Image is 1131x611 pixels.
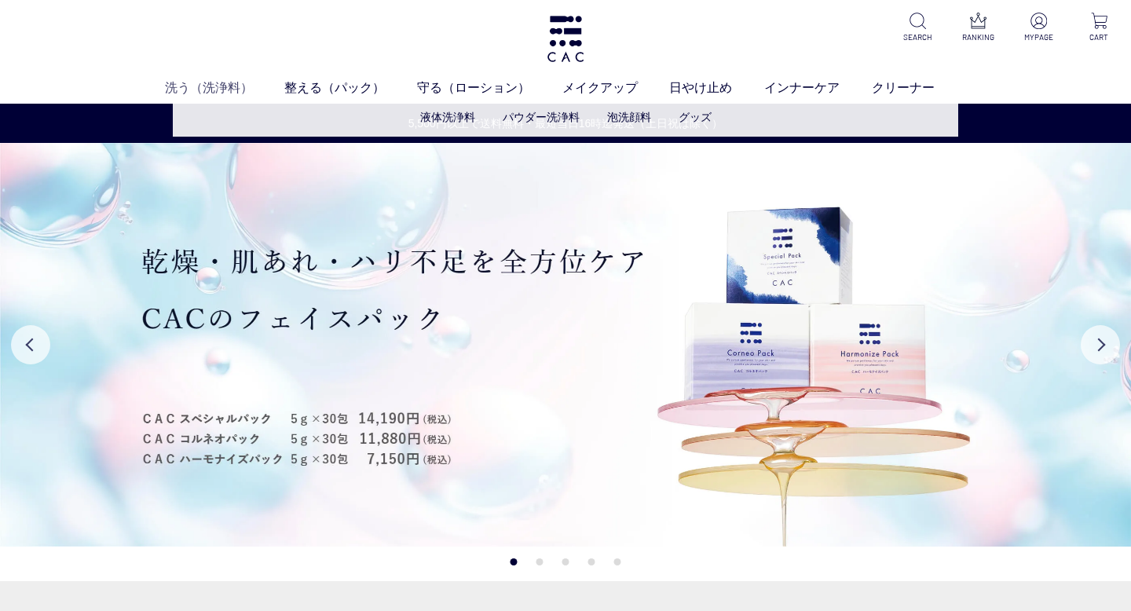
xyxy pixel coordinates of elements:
button: 4 of 5 [588,558,595,565]
p: SEARCH [899,31,937,43]
a: 守る（ローション） [417,78,562,97]
a: 整える（パック） [284,78,417,97]
a: 5,500円以上で送料無料・最短当日16時迄発送（土日祝は除く） [1,115,1130,132]
a: 洗う（洗浄料） [165,78,285,97]
a: メイクアップ [562,78,670,97]
a: グッズ [679,111,712,123]
a: 液体洗浄料 [420,111,475,123]
button: 3 of 5 [562,558,569,565]
button: 1 of 5 [511,558,518,565]
p: MYPAGE [1019,31,1058,43]
a: 日やけ止め [669,78,764,97]
button: 2 of 5 [536,558,544,565]
p: RANKING [959,31,997,43]
a: インナーケア [764,78,872,97]
p: CART [1080,31,1118,43]
button: Next [1081,325,1120,364]
button: 5 of 5 [614,558,621,565]
button: Previous [11,325,50,364]
a: パウダー洗浄料 [503,111,580,123]
a: RANKING [959,13,997,43]
a: クリーナー [872,78,967,97]
a: MYPAGE [1019,13,1058,43]
a: SEARCH [899,13,937,43]
img: logo [545,16,586,62]
a: CART [1080,13,1118,43]
a: 泡洗顔料 [607,111,651,123]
